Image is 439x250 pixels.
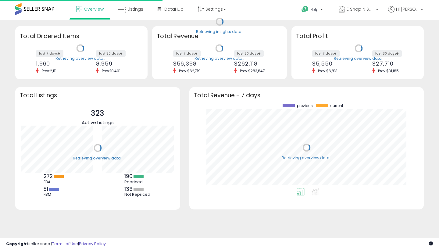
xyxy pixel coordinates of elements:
span: Help [310,7,319,12]
a: Terms of Use [52,241,78,247]
span: Hi [PERSON_NAME] [396,6,419,12]
div: Retrieving overview data.. [334,56,384,61]
a: Help [297,1,329,20]
a: Privacy Policy [79,241,106,247]
div: Retrieving overview data.. [55,56,105,61]
div: seller snap | | [6,241,106,247]
span: E Shop N Save [347,6,374,12]
div: Retrieving overview data.. [282,155,331,161]
span: Overview [84,6,104,12]
strong: Copyright [6,241,28,247]
span: Listings [127,6,143,12]
div: Retrieving overview data.. [73,155,123,161]
span: DataHub [164,6,184,12]
a: Hi [PERSON_NAME] [388,6,423,20]
i: Get Help [301,5,309,13]
div: Retrieving overview data.. [195,56,244,61]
